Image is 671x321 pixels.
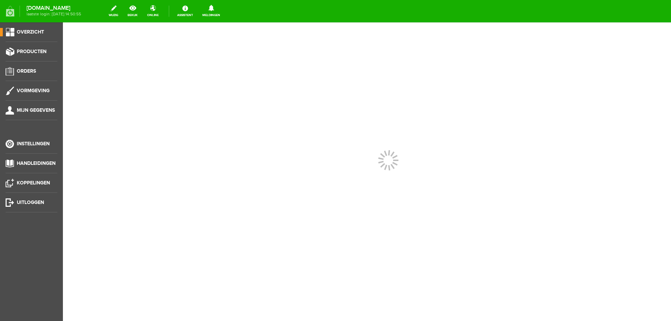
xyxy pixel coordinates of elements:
a: online [143,3,163,19]
span: Handleidingen [17,160,56,166]
span: Koppelingen [17,180,50,186]
span: Instellingen [17,141,50,147]
span: Uitloggen [17,199,44,205]
a: Meldingen [198,3,224,19]
span: Vormgeving [17,88,50,94]
span: laatste login: [DATE] 14:50:55 [27,12,81,16]
span: Producten [17,49,46,54]
span: Mijn gegevens [17,107,55,113]
strong: [DOMAIN_NAME] [27,6,81,10]
span: Orders [17,68,36,74]
a: bekijk [123,3,142,19]
span: Overzicht [17,29,44,35]
a: Assistent [173,3,197,19]
a: wijzig [104,3,122,19]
